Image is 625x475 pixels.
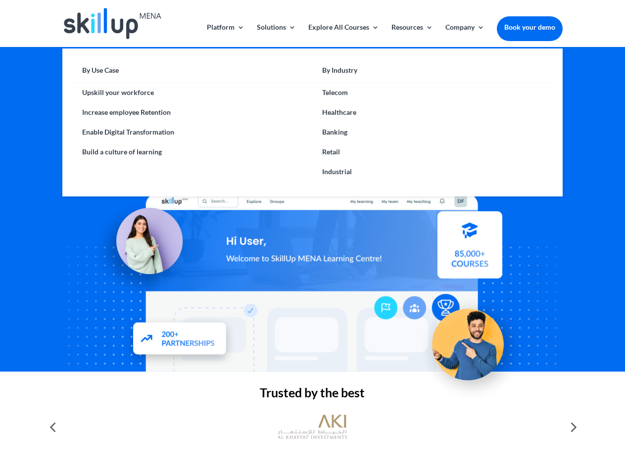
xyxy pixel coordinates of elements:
[391,24,433,47] a: Resources
[460,368,625,475] iframe: Chat Widget
[312,162,552,182] a: Industrial
[72,142,312,162] a: Build a culture of learning
[72,102,312,122] a: Increase employee Retention
[93,197,192,297] img: Learning Management Solution - SkillUp
[72,122,312,142] a: Enable Digital Transformation
[62,386,562,404] h2: Trusted by the best
[312,142,552,162] a: Retail
[278,410,347,444] img: al khayyat investments logo
[64,8,161,39] img: Skillup Mena
[445,24,484,47] a: Company
[312,102,552,122] a: Healthcare
[257,24,296,47] a: Solutions
[312,63,552,83] a: By Industry
[207,24,244,47] a: Platform
[418,288,528,398] img: Upskill your workforce - SkillUp
[497,16,563,38] a: Book your demo
[312,83,552,102] a: Telecom
[312,122,552,142] a: Banking
[72,83,312,102] a: Upskill your workforce
[308,24,379,47] a: Explore All Courses
[72,63,312,83] a: By Use Case
[437,215,502,283] img: Courses library - SkillUp MENA
[123,313,238,367] img: Partners - SkillUp Mena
